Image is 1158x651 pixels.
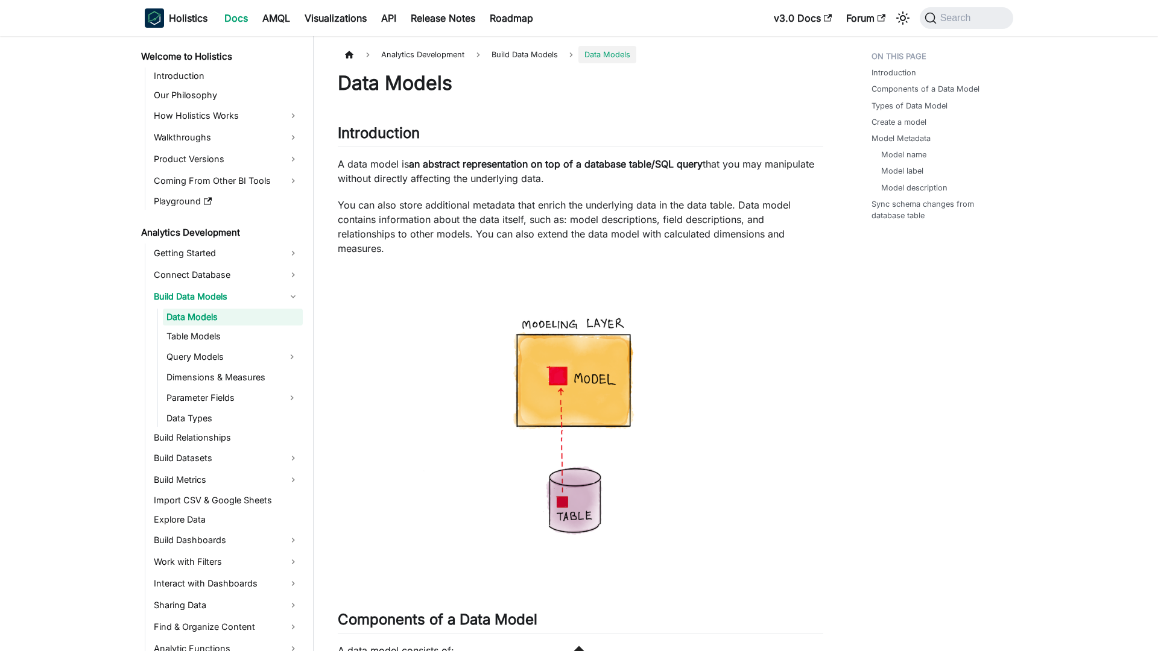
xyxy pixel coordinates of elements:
[138,48,303,65] a: Welcome to Holistics
[338,611,823,634] h2: Components of a Data Model
[150,265,303,285] a: Connect Database
[872,116,926,128] a: Create a model
[150,149,303,169] a: Product Versions
[881,182,948,193] a: Model description
[338,198,823,256] p: You can also store additional metadata that enrich the underlying data in the data table. Data mo...
[872,133,931,144] a: Model Metadata
[578,46,636,63] span: Data Models
[338,46,823,63] nav: Breadcrumbs
[150,530,303,550] a: Build Dashboards
[138,224,303,241] a: Analytics Development
[297,8,374,28] a: Visualizations
[163,328,303,345] a: Table Models
[150,68,303,84] a: Introduction
[163,388,281,407] a: Parameter Fields
[150,171,303,190] a: Coming From Other BI Tools
[486,46,564,63] span: Build Data Models
[338,124,823,147] h2: Introduction
[872,67,916,78] a: Introduction
[150,596,303,615] a: Sharing Data
[163,309,303,325] a: Data Models
[281,388,303,407] button: Expand sidebar category 'Parameter Fields'
[150,106,303,125] a: How Holistics Works
[150,448,303,468] a: Build Datasets
[881,165,923,177] a: Model label
[920,7,1013,29] button: Search (Command+K)
[338,46,361,63] a: Home page
[281,347,303,366] button: Expand sidebar category 'Query Models'
[893,8,913,28] button: Switch between dark and light mode (currently system mode)
[150,429,303,446] a: Build Relationships
[375,46,470,63] span: Analytics Development
[255,8,297,28] a: AMQL
[150,511,303,528] a: Explore Data
[169,11,207,25] b: Holistics
[374,8,403,28] a: API
[163,347,281,366] a: Query Models
[881,149,926,160] a: Model name
[872,198,1006,221] a: Sync schema changes from database table
[150,492,303,509] a: Import CSV & Google Sheets
[409,158,703,170] strong: an abstract representation on top of a database table/SQL query
[150,287,303,306] a: Build Data Models
[150,552,303,571] a: Work with Filters
[403,8,482,28] a: Release Notes
[217,8,255,28] a: Docs
[338,157,823,186] p: A data model is that you may manipulate without directly affecting the underlying data.
[163,410,303,427] a: Data Types
[150,193,303,210] a: Playground
[872,83,979,95] a: Components of a Data Model
[872,100,948,112] a: Types of Data Model
[150,470,303,489] a: Build Metrics
[163,369,303,386] a: Dimensions & Measures
[145,8,207,28] a: HolisticsHolisticsHolistics
[145,8,164,28] img: Holistics
[150,128,303,147] a: Walkthroughs
[150,617,303,637] a: Find & Organize Content
[150,87,303,104] a: Our Philosophy
[937,13,978,24] span: Search
[133,36,314,651] nav: Docs sidebar
[767,8,839,28] a: v3.0 Docs
[482,8,540,28] a: Roadmap
[839,8,893,28] a: Forum
[150,574,303,593] a: Interact with Dashboards
[150,244,303,263] a: Getting Started
[338,71,823,95] h1: Data Models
